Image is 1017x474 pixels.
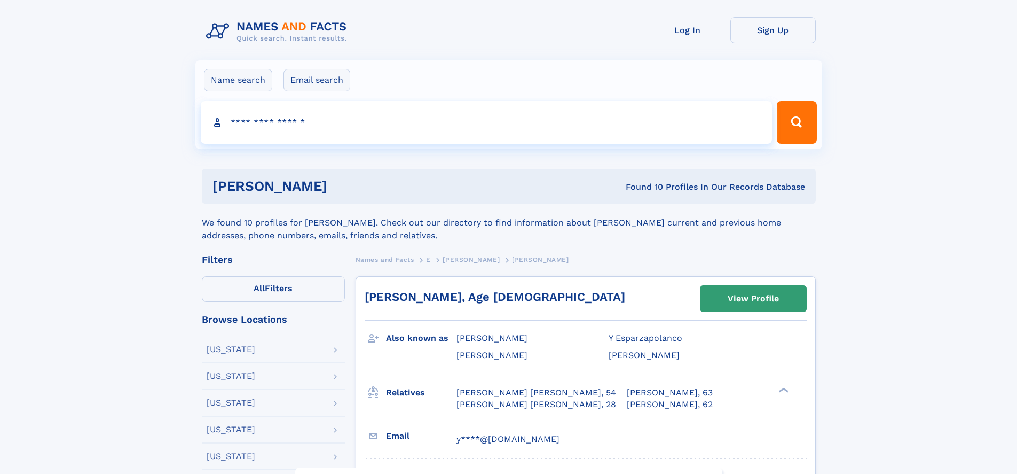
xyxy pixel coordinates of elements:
[202,276,345,302] label: Filters
[202,204,816,242] div: We found 10 profiles for [PERSON_NAME]. Check out our directory to find information about [PERSON...
[365,290,625,304] a: [PERSON_NAME], Age [DEMOGRAPHIC_DATA]
[728,286,779,311] div: View Profile
[456,333,527,343] span: [PERSON_NAME]
[426,256,431,263] span: E
[627,387,713,399] a: [PERSON_NAME], 63
[609,333,682,343] span: Y Esparzapolanco
[283,69,350,91] label: Email search
[356,253,414,266] a: Names and Facts
[456,399,616,410] a: [PERSON_NAME] [PERSON_NAME], 28
[386,329,456,347] h3: Also known as
[207,452,255,461] div: [US_STATE]
[456,387,616,399] a: [PERSON_NAME] [PERSON_NAME], 54
[202,17,356,46] img: Logo Names and Facts
[207,399,255,407] div: [US_STATE]
[212,180,477,193] h1: [PERSON_NAME]
[386,427,456,445] h3: Email
[777,101,816,144] button: Search Button
[207,425,255,434] div: [US_STATE]
[443,256,500,263] span: [PERSON_NAME]
[700,286,806,312] a: View Profile
[627,399,713,410] a: [PERSON_NAME], 62
[202,255,345,265] div: Filters
[776,386,789,393] div: ❯
[456,350,527,360] span: [PERSON_NAME]
[204,69,272,91] label: Name search
[512,256,569,263] span: [PERSON_NAME]
[426,253,431,266] a: E
[254,283,265,293] span: All
[207,345,255,354] div: [US_STATE]
[609,350,680,360] span: [PERSON_NAME]
[443,253,500,266] a: [PERSON_NAME]
[202,315,345,324] div: Browse Locations
[386,384,456,402] h3: Relatives
[476,181,805,193] div: Found 10 Profiles In Our Records Database
[207,372,255,380] div: [US_STATE]
[201,101,772,144] input: search input
[645,17,730,43] a: Log In
[730,17,816,43] a: Sign Up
